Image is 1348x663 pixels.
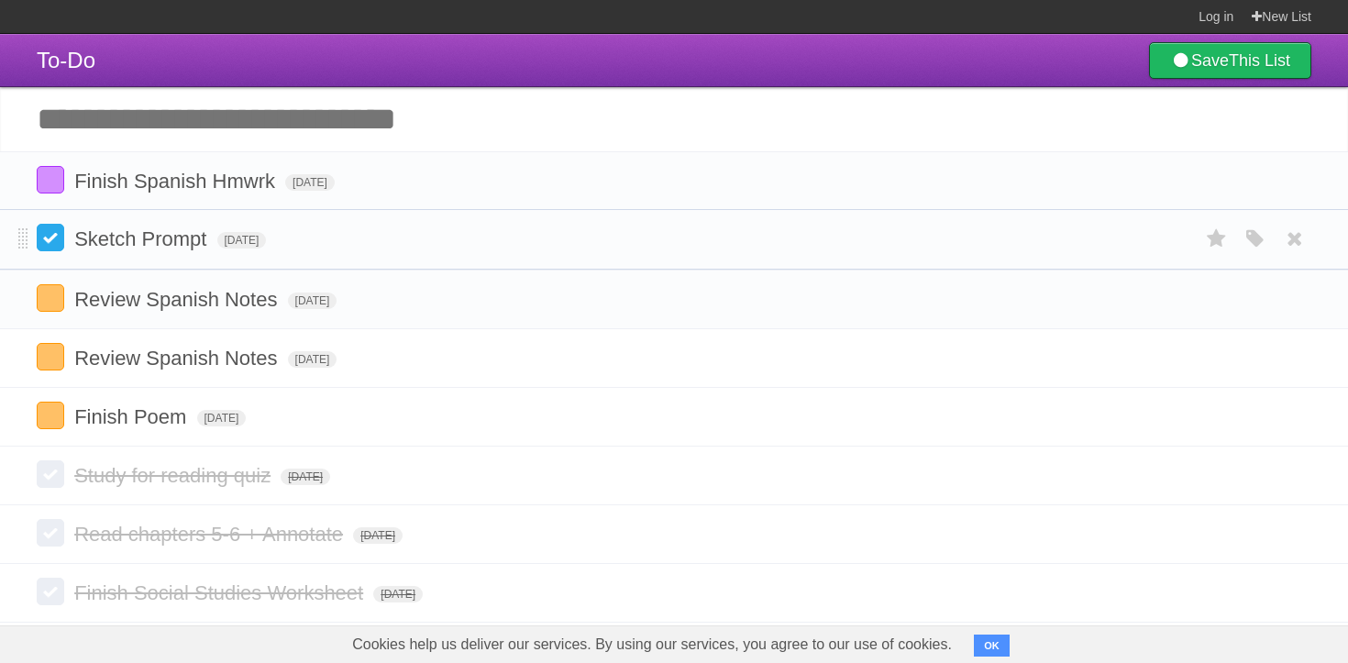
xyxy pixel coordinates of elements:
span: Review Spanish Notes [74,347,282,370]
span: Sketch Prompt [74,227,211,250]
span: To-Do [37,48,95,72]
span: [DATE] [373,586,423,602]
label: Done [37,402,64,429]
span: [DATE] [288,293,337,309]
a: SaveThis List [1149,42,1311,79]
span: Study for reading quiz [74,464,275,487]
label: Star task [1199,224,1234,254]
label: Done [37,224,64,251]
span: Read chapters 5-6 + Annotate [74,523,348,546]
span: [DATE] [217,232,267,249]
span: Finish Social Studies Worksheet [74,581,368,604]
label: Done [37,284,64,312]
button: OK [974,635,1010,657]
span: Finish Spanish Hmwrk [74,170,280,193]
span: Cookies help us deliver our services. By using our services, you agree to our use of cookies. [334,626,970,663]
span: [DATE] [197,410,247,426]
span: Review Spanish Notes [74,288,282,311]
label: Done [37,166,64,193]
span: Finish Poem [74,405,191,428]
span: [DATE] [353,527,403,544]
b: This List [1229,51,1290,70]
span: [DATE] [288,351,337,368]
label: Done [37,343,64,370]
span: [DATE] [281,469,330,485]
label: Done [37,460,64,488]
label: Done [37,519,64,547]
span: [DATE] [285,174,335,191]
label: Done [37,578,64,605]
